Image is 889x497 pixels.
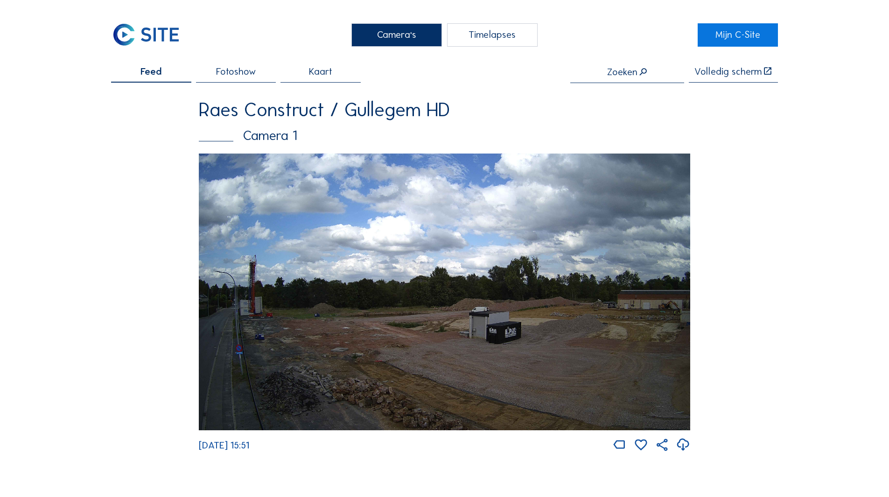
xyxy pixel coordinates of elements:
[199,100,690,120] div: Raes Construct / Gullegem HD
[694,67,762,77] div: Volledig scherm
[447,23,538,47] div: Timelapses
[216,67,256,77] span: Fotoshow
[351,23,442,47] div: Camera's
[140,67,161,77] span: Feed
[698,23,777,47] a: Mijn C-Site
[111,23,181,47] img: C-SITE Logo
[199,129,690,142] div: Camera 1
[111,23,191,47] a: C-SITE Logo
[199,154,690,430] img: Image
[199,439,249,451] span: [DATE] 15:51
[309,67,332,77] span: Kaart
